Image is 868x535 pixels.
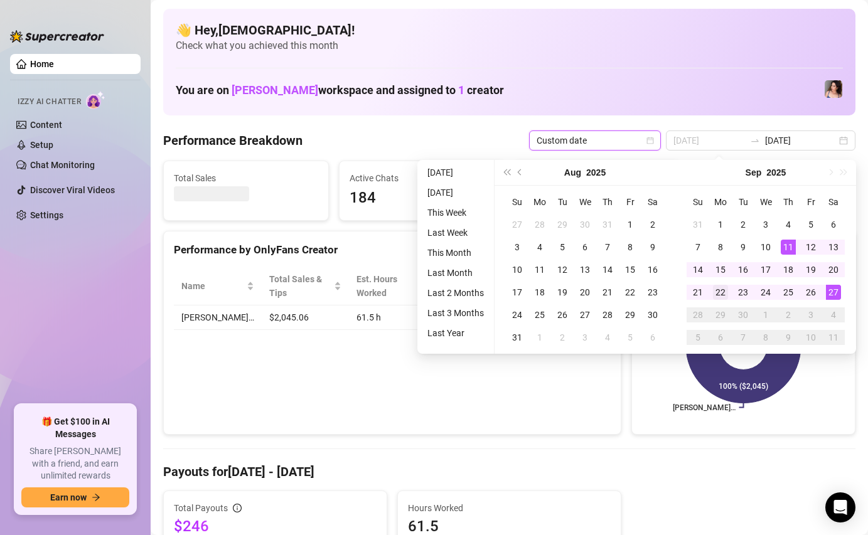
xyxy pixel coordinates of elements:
[826,307,841,322] div: 4
[777,281,800,304] td: 2025-09-25
[619,304,641,326] td: 2025-08-29
[86,91,105,109] img: AI Chatter
[574,236,596,258] td: 2025-08-06
[551,191,574,213] th: Tu
[758,330,773,345] div: 8
[781,330,796,345] div: 9
[758,285,773,300] div: 24
[623,262,638,277] div: 15
[600,285,615,300] div: 21
[574,281,596,304] td: 2025-08-20
[826,330,841,345] div: 11
[528,236,551,258] td: 2025-08-04
[408,501,611,515] span: Hours Worked
[781,217,796,232] div: 4
[687,326,709,349] td: 2025-10-05
[181,279,244,293] span: Name
[800,258,822,281] td: 2025-09-19
[732,304,754,326] td: 2025-09-30
[458,83,464,97] span: 1
[596,213,619,236] td: 2025-07-31
[528,326,551,349] td: 2025-09-01
[713,285,728,300] div: 22
[822,236,845,258] td: 2025-09-13
[736,285,751,300] div: 23
[690,240,705,255] div: 7
[422,245,489,260] li: This Month
[673,403,736,412] text: [PERSON_NAME]…
[766,160,786,185] button: Choose a year
[596,326,619,349] td: 2025-09-04
[713,217,728,232] div: 1
[800,326,822,349] td: 2025-10-10
[687,258,709,281] td: 2025-09-14
[174,241,611,258] div: Performance by OnlyFans Creator
[822,213,845,236] td: 2025-09-06
[641,304,664,326] td: 2025-08-30
[732,258,754,281] td: 2025-09-16
[736,307,751,322] div: 30
[713,330,728,345] div: 6
[623,330,638,345] div: 5
[732,213,754,236] td: 2025-09-02
[641,191,664,213] th: Sa
[163,463,855,480] h4: Payouts for [DATE] - [DATE]
[422,305,489,320] li: Last 3 Months
[623,217,638,232] div: 1
[826,285,841,300] div: 27
[174,305,262,330] td: [PERSON_NAME]…
[551,258,574,281] td: 2025-08-12
[506,236,528,258] td: 2025-08-03
[754,326,777,349] td: 2025-10-08
[800,304,822,326] td: 2025-10-03
[777,236,800,258] td: 2025-09-11
[623,307,638,322] div: 29
[506,281,528,304] td: 2025-08-17
[422,185,489,200] li: [DATE]
[422,285,489,300] li: Last 2 Months
[564,160,581,185] button: Choose a month
[754,304,777,326] td: 2025-10-01
[690,285,705,300] div: 21
[687,213,709,236] td: 2025-08-31
[532,240,547,255] div: 4
[777,304,800,326] td: 2025-10-02
[687,236,709,258] td: 2025-09-07
[777,213,800,236] td: 2025-09-04
[645,217,660,232] div: 2
[506,326,528,349] td: 2025-08-31
[422,265,489,280] li: Last Month
[826,262,841,277] div: 20
[574,326,596,349] td: 2025-09-03
[551,213,574,236] td: 2025-07-29
[262,267,349,305] th: Total Sales & Tips
[50,492,87,502] span: Earn now
[754,213,777,236] td: 2025-09-03
[736,217,751,232] div: 2
[646,137,654,144] span: calendar
[30,120,62,130] a: Content
[537,131,653,150] span: Custom date
[577,285,592,300] div: 20
[176,83,504,97] h1: You are on workspace and assigned to creator
[506,258,528,281] td: 2025-08-10
[641,236,664,258] td: 2025-08-09
[645,240,660,255] div: 9
[600,330,615,345] div: 4
[736,240,751,255] div: 9
[619,191,641,213] th: Fr
[577,307,592,322] div: 27
[826,217,841,232] div: 6
[825,80,842,98] img: Lauren
[269,272,331,300] span: Total Sales & Tips
[822,281,845,304] td: 2025-09-27
[641,258,664,281] td: 2025-08-16
[645,285,660,300] div: 23
[750,135,760,146] span: swap-right
[506,191,528,213] th: Su
[555,262,570,277] div: 12
[600,240,615,255] div: 7
[758,217,773,232] div: 3
[690,262,705,277] div: 14
[645,330,660,345] div: 6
